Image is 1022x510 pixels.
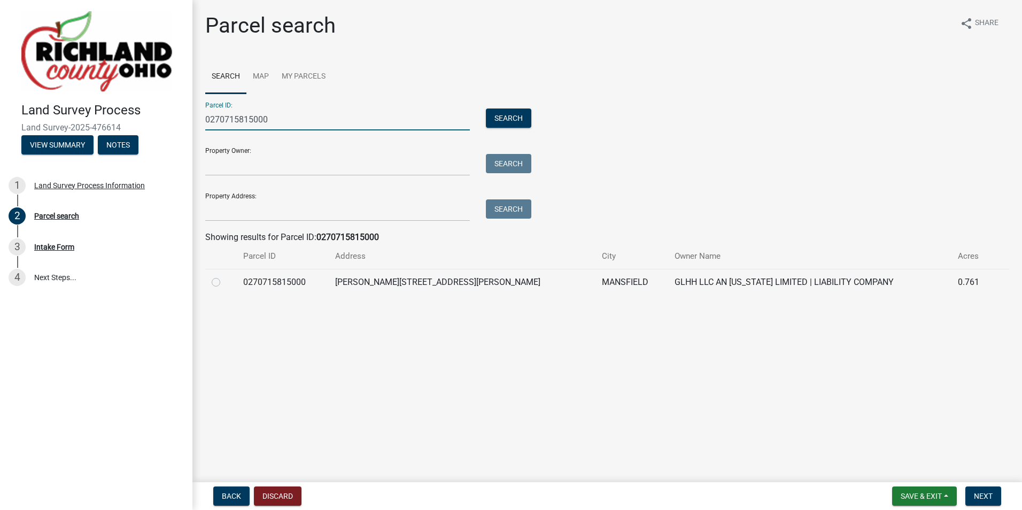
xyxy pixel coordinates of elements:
[34,182,145,189] div: Land Survey Process Information
[275,60,332,94] a: My Parcels
[9,238,26,256] div: 3
[951,13,1007,34] button: shareShare
[205,231,1009,244] div: Showing results for Parcel ID:
[237,269,329,295] td: 0270715815000
[21,11,172,91] img: Richland County, Ohio
[9,177,26,194] div: 1
[951,244,993,269] th: Acres
[329,244,595,269] th: Address
[965,486,1001,506] button: Next
[222,492,241,500] span: Back
[486,199,531,219] button: Search
[974,492,993,500] span: Next
[668,269,952,295] td: GLHH LLC AN [US_STATE] LIMITED | LIABILITY COMPANY
[595,269,668,295] td: MANSFIELD
[668,244,952,269] th: Owner Name
[205,13,336,38] h1: Parcel search
[329,269,595,295] td: [PERSON_NAME][STREET_ADDRESS][PERSON_NAME]
[975,17,998,30] span: Share
[21,103,184,118] h4: Land Survey Process
[21,135,94,154] button: View Summary
[9,207,26,225] div: 2
[21,122,171,133] span: Land Survey-2025-476614
[960,17,973,30] i: share
[892,486,957,506] button: Save & Exit
[205,60,246,94] a: Search
[213,486,250,506] button: Back
[901,492,942,500] span: Save & Exit
[9,269,26,286] div: 4
[21,141,94,150] wm-modal-confirm: Summary
[34,243,74,251] div: Intake Form
[246,60,275,94] a: Map
[595,244,668,269] th: City
[98,135,138,154] button: Notes
[237,244,329,269] th: Parcel ID
[254,486,301,506] button: Discard
[486,154,531,173] button: Search
[34,212,79,220] div: Parcel search
[486,109,531,128] button: Search
[98,141,138,150] wm-modal-confirm: Notes
[316,232,379,242] strong: 0270715815000
[951,269,993,295] td: 0.761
